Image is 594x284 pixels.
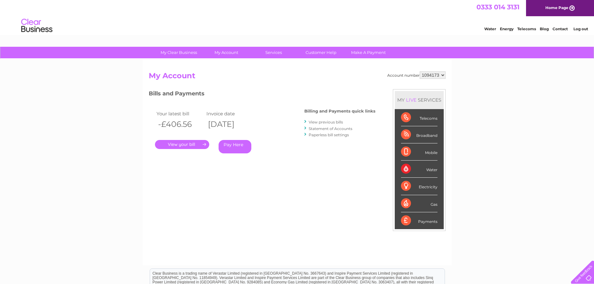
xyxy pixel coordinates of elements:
[401,212,437,229] div: Payments
[149,71,446,83] h2: My Account
[401,126,437,143] div: Broadband
[484,26,496,31] a: Water
[553,26,568,31] a: Contact
[309,132,349,137] a: Paperless bill settings
[343,47,394,58] a: Make A Payment
[21,16,53,35] img: logo.png
[387,71,446,79] div: Account number
[295,47,347,58] a: Customer Help
[150,3,445,30] div: Clear Business is a trading name of Verastar Limited (registered in [GEOGRAPHIC_DATA] No. 3667643...
[149,89,375,100] h3: Bills and Payments
[200,47,252,58] a: My Account
[401,109,437,126] div: Telecoms
[309,126,352,131] a: Statement of Accounts
[304,109,375,113] h4: Billing and Payments quick links
[401,143,437,161] div: Mobile
[401,178,437,195] div: Electricity
[309,120,343,124] a: View previous bills
[401,195,437,212] div: Gas
[155,140,209,149] a: .
[395,91,444,109] div: MY SERVICES
[205,109,255,118] td: Invoice date
[219,140,251,153] a: Pay Here
[205,118,255,131] th: [DATE]
[476,3,519,11] a: 0333 014 3131
[401,161,437,178] div: Water
[540,26,549,31] a: Blog
[405,97,418,103] div: LIVE
[153,47,205,58] a: My Clear Business
[155,118,205,131] th: -£406.56
[155,109,205,118] td: Your latest bill
[573,26,588,31] a: Log out
[517,26,536,31] a: Telecoms
[248,47,299,58] a: Services
[500,26,514,31] a: Energy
